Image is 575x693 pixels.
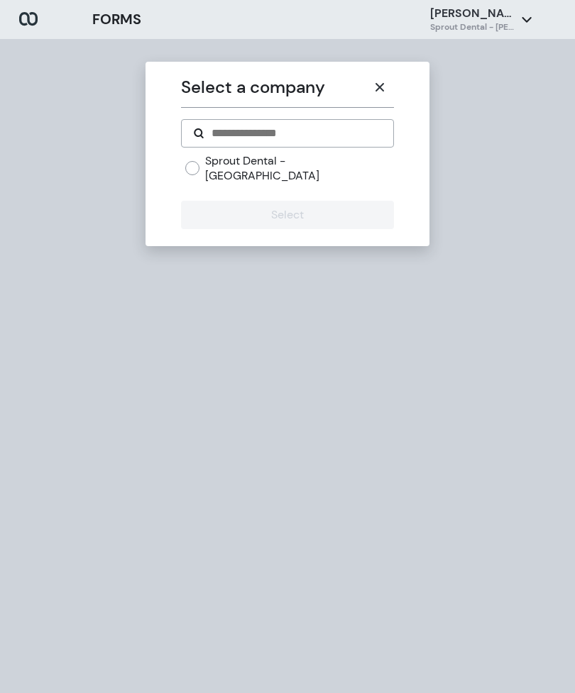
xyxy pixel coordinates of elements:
[210,125,381,142] input: Search
[181,201,393,229] button: Select
[92,9,141,31] h3: FORMS
[430,21,515,33] h6: Sprout Dental - [PERSON_NAME]
[205,153,393,184] label: Sprout Dental - [GEOGRAPHIC_DATA]
[430,6,515,21] p: [PERSON_NAME]
[181,74,365,100] p: Select a company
